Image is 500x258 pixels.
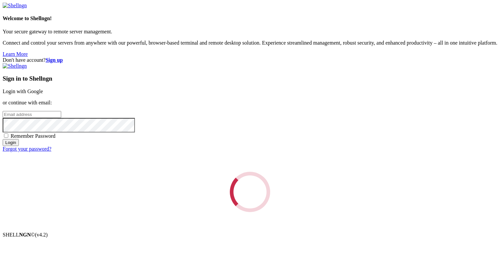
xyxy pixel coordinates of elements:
[3,75,497,82] h3: Sign in to Shellngn
[3,63,27,69] img: Shellngn
[3,146,51,152] a: Forgot your password?
[3,57,497,63] div: Don't have account?
[3,139,19,146] input: Login
[19,232,31,238] b: NGN
[3,29,497,35] p: Your secure gateway to remote server management.
[4,133,8,138] input: Remember Password
[3,100,497,106] p: or continue with email:
[3,16,497,21] h4: Welcome to Shellngn!
[46,57,63,63] a: Sign up
[3,3,27,9] img: Shellngn
[3,51,28,57] a: Learn More
[3,232,48,238] span: SHELL ©
[3,89,43,94] a: Login with Google
[222,164,278,220] div: Loading...
[3,40,497,46] p: Connect and control your servers from anywhere with our powerful, browser-based terminal and remo...
[35,232,48,238] span: 4.2.0
[3,111,61,118] input: Email address
[11,133,56,139] span: Remember Password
